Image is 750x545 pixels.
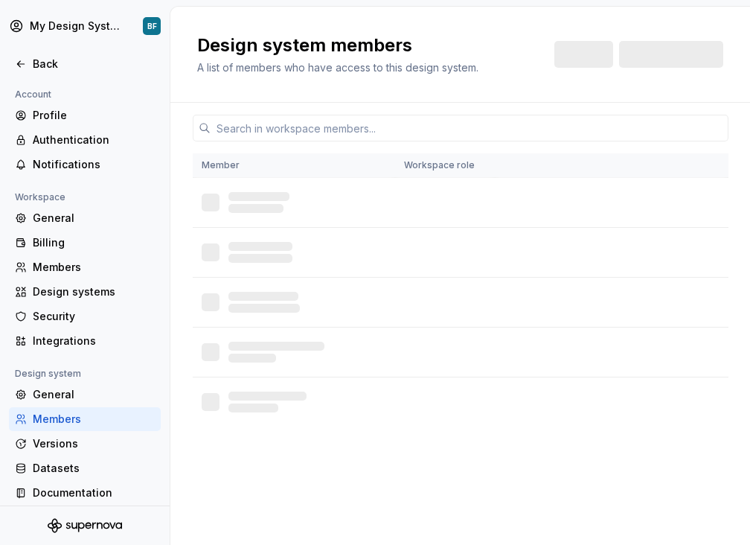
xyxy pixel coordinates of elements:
th: Member [193,153,395,178]
svg: Supernova Logo [48,518,122,533]
div: Members [33,412,155,427]
div: Security [33,309,155,324]
a: Back [9,52,161,76]
div: Billing [33,235,155,250]
a: Members [9,407,161,431]
a: Design systems [9,280,161,304]
div: BF [147,20,157,32]
a: General [9,383,161,407]
a: General [9,206,161,230]
a: Authentication [9,128,161,152]
div: Account [9,86,57,103]
div: Profile [33,108,155,123]
div: Design systems [33,284,155,299]
div: Design system [9,365,87,383]
div: Authentication [33,133,155,147]
div: Members [33,260,155,275]
h2: Design system members [197,34,478,57]
a: Integrations [9,329,161,353]
div: My Design System [30,19,125,34]
div: Versions [33,436,155,451]
div: General [33,211,155,226]
a: Datasets [9,456,161,480]
div: Documentation [33,485,155,500]
div: General [33,387,155,402]
a: Documentation [9,481,161,505]
button: My Design SystemBF [3,10,167,42]
a: Notifications [9,153,161,176]
div: Workspace [9,188,71,206]
a: Billing [9,231,161,255]
div: Integrations [33,334,155,348]
input: Search in workspace members... [211,115,728,141]
div: Back [33,57,155,71]
div: Datasets [33,461,155,476]
a: Versions [9,432,161,456]
span: A list of members who have access to this design system. [197,61,478,74]
th: Workspace role [395,153,495,178]
a: Members [9,255,161,279]
div: Notifications [33,157,155,172]
a: Profile [9,103,161,127]
a: Security [9,305,161,328]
